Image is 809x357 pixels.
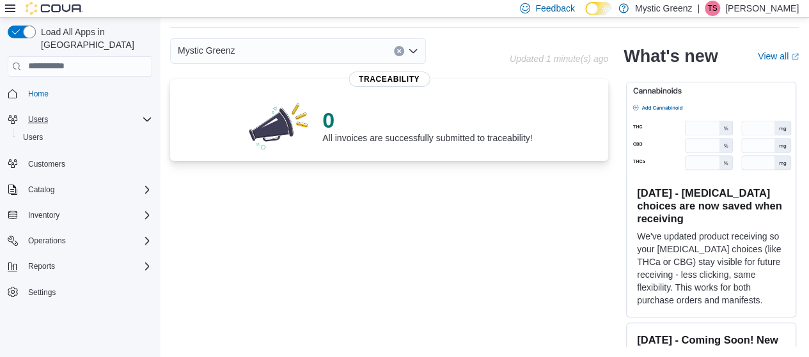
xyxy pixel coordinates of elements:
[705,1,720,16] div: Trevor Smith
[23,182,59,197] button: Catalog
[758,51,799,61] a: View allExternal link
[585,2,612,15] input: Dark Mode
[28,236,66,246] span: Operations
[3,110,157,128] button: Users
[23,259,152,274] span: Reports
[23,112,53,127] button: Users
[28,287,56,298] span: Settings
[637,230,785,307] p: We've updated product receiving so your [MEDICAL_DATA] choices (like THCa or CBG) stay visible fo...
[28,261,55,271] span: Reports
[3,206,157,224] button: Inventory
[697,1,700,16] p: |
[322,107,532,133] p: 0
[3,154,157,172] button: Customers
[635,1,692,16] p: Mystic Greenz
[23,156,70,172] a: Customers
[23,208,152,223] span: Inventory
[23,208,65,223] button: Inventory
[23,86,152,102] span: Home
[23,285,61,300] a: Settings
[23,132,43,142] span: Users
[13,128,157,146] button: Users
[178,43,235,58] span: Mystic Greenz
[3,232,157,250] button: Operations
[23,259,60,274] button: Reports
[408,46,418,56] button: Open list of options
[246,100,312,151] img: 0
[535,2,574,15] span: Feedback
[36,26,152,51] span: Load All Apps in [GEOGRAPHIC_DATA]
[394,46,404,56] button: Clear input
[23,182,152,197] span: Catalog
[26,2,83,15] img: Cova
[28,185,54,195] span: Catalog
[18,130,48,145] a: Users
[23,155,152,171] span: Customers
[28,210,59,220] span: Inventory
[624,46,718,66] h2: What's new
[23,233,71,248] button: Operations
[637,186,785,225] h3: [DATE] - [MEDICAL_DATA] choices are now saved when receiving
[28,114,48,125] span: Users
[23,284,152,300] span: Settings
[18,130,152,145] span: Users
[707,1,717,16] span: TS
[585,15,586,16] span: Dark Mode
[23,86,54,102] a: Home
[725,1,799,16] p: [PERSON_NAME]
[3,257,157,275] button: Reports
[349,72,430,87] span: Traceability
[3,283,157,301] button: Settings
[3,181,157,199] button: Catalog
[23,112,152,127] span: Users
[28,159,65,169] span: Customers
[510,54,608,64] p: Updated 1 minute(s) ago
[23,233,152,248] span: Operations
[322,107,532,143] div: All invoices are successfully submitted to traceability!
[791,53,799,61] svg: External link
[8,79,152,335] nav: Complex example
[28,89,49,99] span: Home
[3,84,157,103] button: Home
